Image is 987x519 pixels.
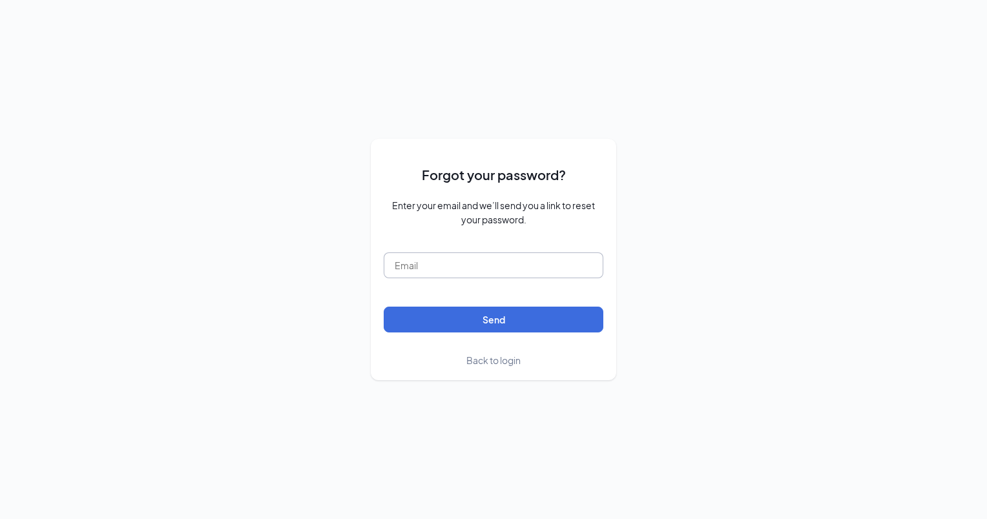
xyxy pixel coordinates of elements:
[466,354,521,366] span: Back to login
[422,165,566,185] span: Forgot your password?
[384,307,603,332] button: Send
[384,252,603,278] input: Email
[384,198,603,227] span: Enter your email and we’ll send you a link to reset your password.
[466,353,521,367] a: Back to login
